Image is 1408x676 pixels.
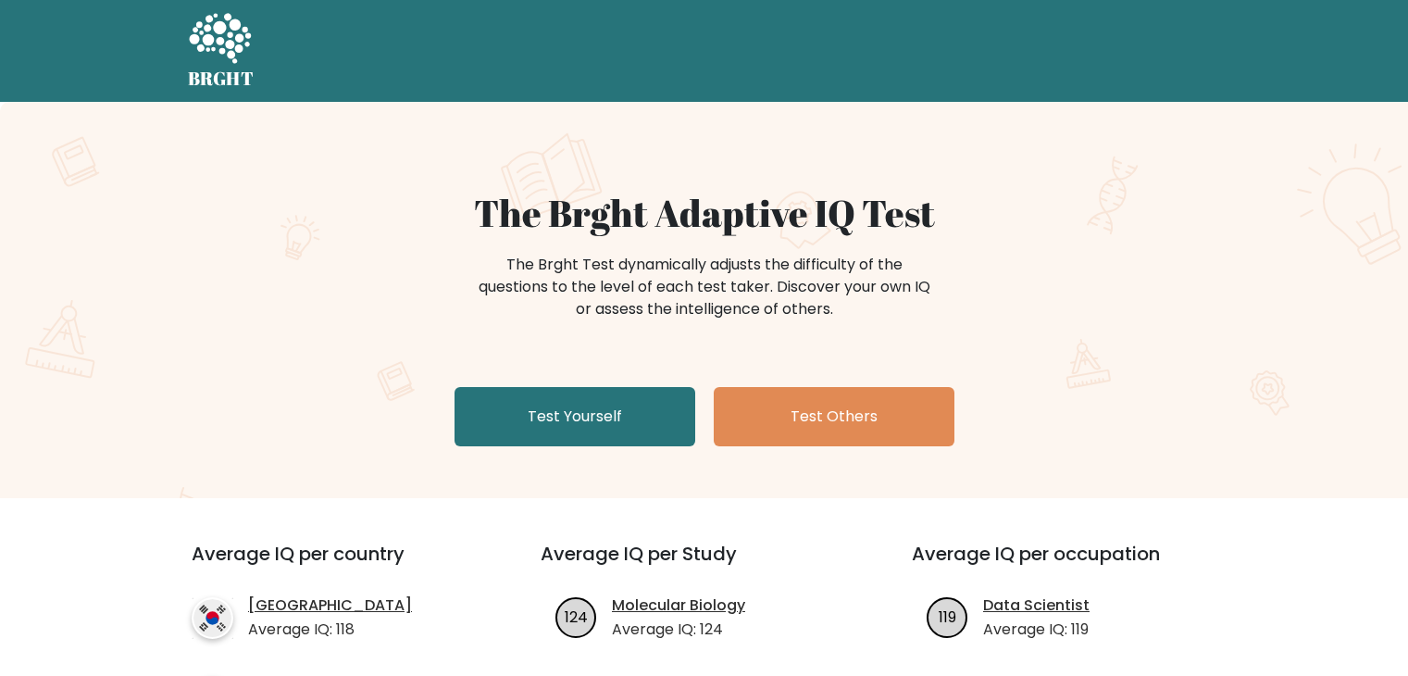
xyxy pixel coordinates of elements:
a: BRGHT [188,7,255,94]
h3: Average IQ per country [192,543,474,587]
a: Data Scientist [983,595,1090,617]
h3: Average IQ per Study [541,543,867,587]
a: Test Yourself [455,387,695,446]
img: country [192,597,233,639]
a: [GEOGRAPHIC_DATA] [248,595,412,617]
p: Average IQ: 119 [983,619,1090,641]
h3: Average IQ per occupation [912,543,1239,587]
p: Average IQ: 118 [248,619,412,641]
text: 119 [939,606,956,627]
div: The Brght Test dynamically adjusts the difficulty of the questions to the level of each test take... [473,254,936,320]
p: Average IQ: 124 [612,619,745,641]
text: 124 [565,606,588,627]
h5: BRGHT [188,68,255,90]
a: Test Others [714,387,954,446]
h1: The Brght Adaptive IQ Test [253,191,1156,235]
a: Molecular Biology [612,595,745,617]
